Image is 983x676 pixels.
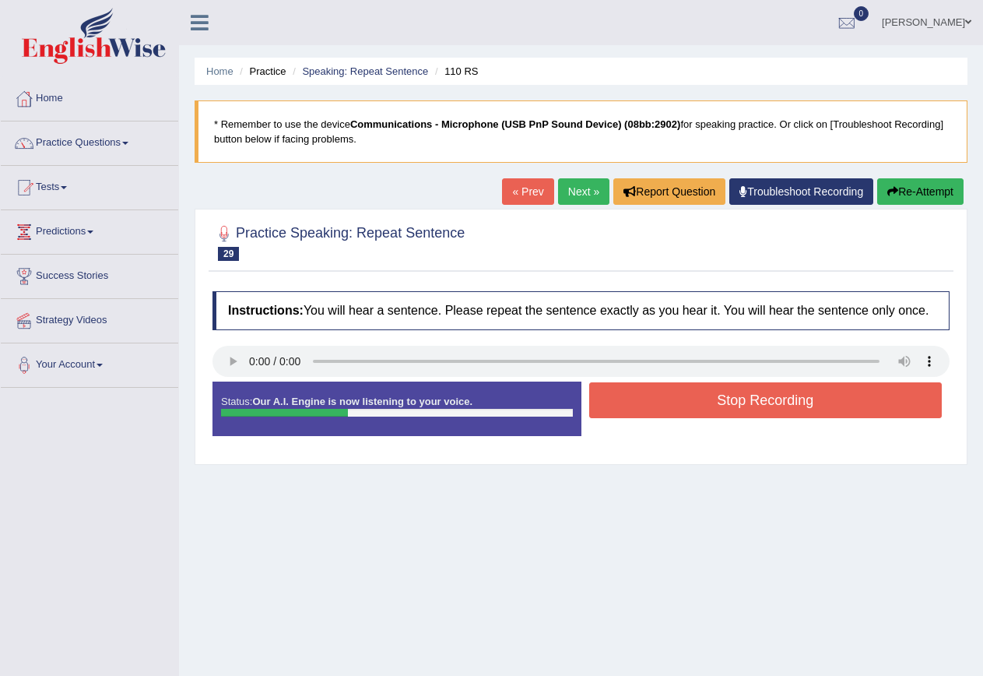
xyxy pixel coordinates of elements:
li: Practice [236,64,286,79]
b: Communications - Microphone (USB PnP Sound Device) (08bb:2902) [350,118,681,130]
strong: Our A.I. Engine is now listening to your voice. [252,396,472,407]
span: 29 [218,247,239,261]
blockquote: * Remember to use the device for speaking practice. Or click on [Troubleshoot Recording] button b... [195,100,967,163]
a: Success Stories [1,255,178,294]
a: Speaking: Repeat Sentence [302,65,428,77]
a: Your Account [1,343,178,382]
li: 110 RS [431,64,479,79]
button: Re-Attempt [877,178,964,205]
a: Tests [1,166,178,205]
div: Status: [212,382,581,436]
button: Report Question [613,178,725,205]
a: Strategy Videos [1,299,178,338]
a: Predictions [1,210,178,249]
a: Home [206,65,233,77]
a: Practice Questions [1,121,178,160]
h4: You will hear a sentence. Please repeat the sentence exactly as you hear it. You will hear the se... [212,291,950,330]
a: Home [1,77,178,116]
a: Next » [558,178,609,205]
h2: Practice Speaking: Repeat Sentence [212,222,465,261]
button: Stop Recording [589,382,943,418]
span: 0 [854,6,869,21]
b: Instructions: [228,304,304,317]
a: Troubleshoot Recording [729,178,873,205]
a: « Prev [502,178,553,205]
